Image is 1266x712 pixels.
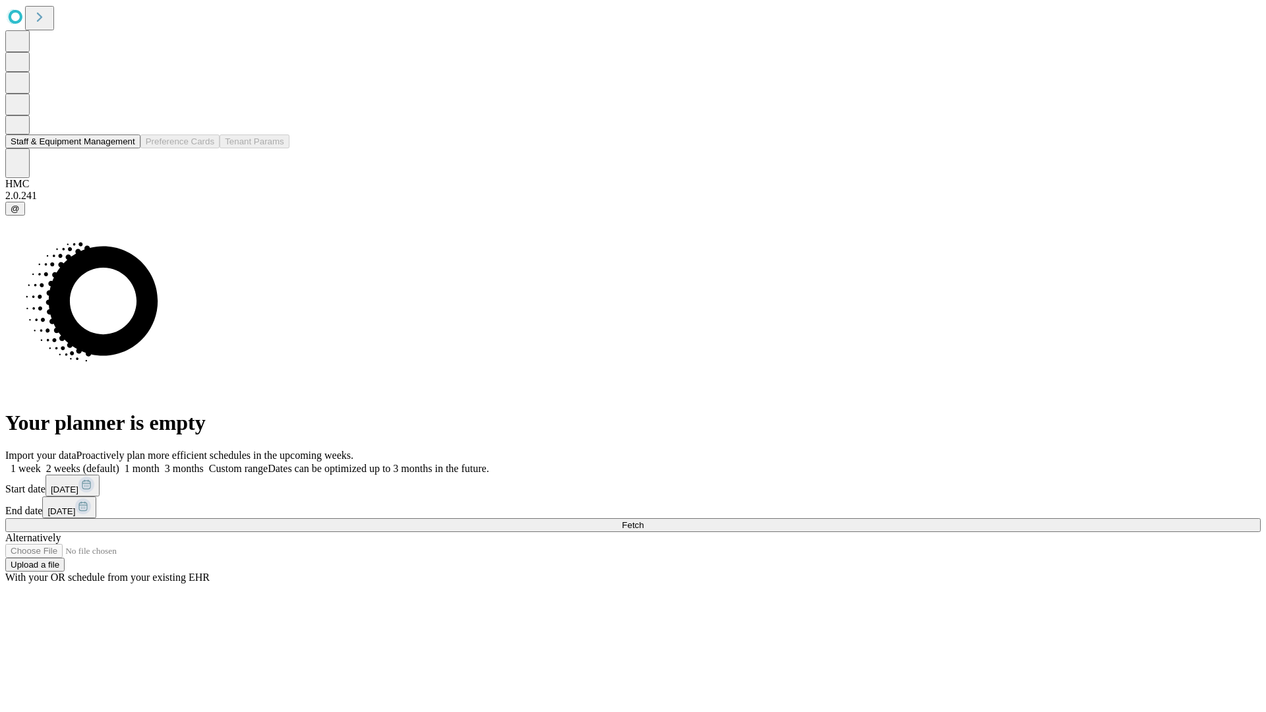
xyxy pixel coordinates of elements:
span: [DATE] [51,485,78,494]
span: @ [11,204,20,214]
span: With your OR schedule from your existing EHR [5,572,210,583]
button: Staff & Equipment Management [5,134,140,148]
h1: Your planner is empty [5,411,1261,435]
span: [DATE] [47,506,75,516]
div: Start date [5,475,1261,496]
span: Dates can be optimized up to 3 months in the future. [268,463,489,474]
span: Fetch [622,520,644,530]
button: Tenant Params [220,134,289,148]
button: Fetch [5,518,1261,532]
button: Preference Cards [140,134,220,148]
div: End date [5,496,1261,518]
div: HMC [5,178,1261,190]
button: [DATE] [45,475,100,496]
span: Custom range [209,463,268,474]
div: 2.0.241 [5,190,1261,202]
span: Alternatively [5,532,61,543]
span: 1 week [11,463,41,474]
button: @ [5,202,25,216]
button: [DATE] [42,496,96,518]
span: 3 months [165,463,204,474]
span: 1 month [125,463,160,474]
span: Proactively plan more efficient schedules in the upcoming weeks. [76,450,353,461]
span: 2 weeks (default) [46,463,119,474]
button: Upload a file [5,558,65,572]
span: Import your data [5,450,76,461]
